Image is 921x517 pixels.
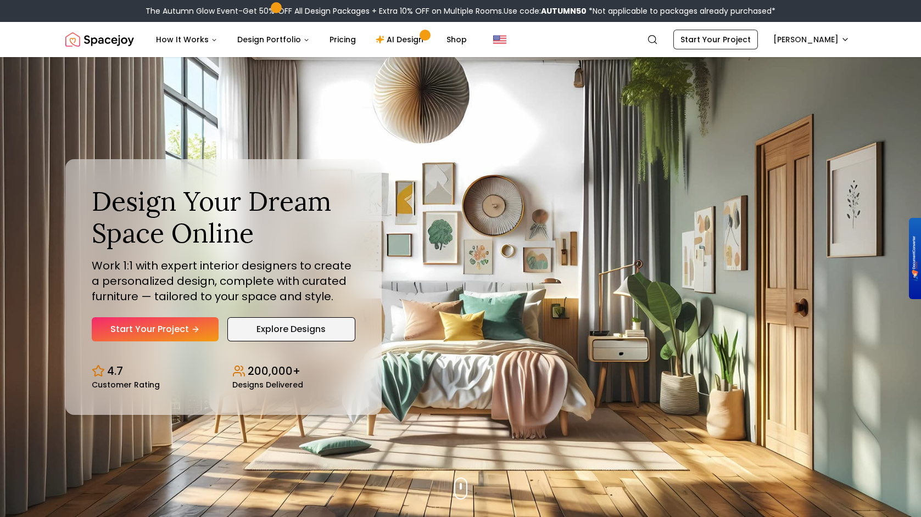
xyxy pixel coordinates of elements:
[92,355,355,389] div: Design stats
[92,317,219,341] a: Start Your Project
[504,5,587,16] span: Use code:
[232,381,303,389] small: Designs Delivered
[438,29,476,50] a: Shop
[367,29,436,50] a: AI Design
[147,29,226,50] button: How It Works
[912,236,918,281] img: BKR5lM0sgkDqAAAAAElFTkSuQmCC
[92,258,355,304] p: Work 1:1 with expert interior designers to create a personalized design, complete with curated fu...
[147,29,476,50] nav: Main
[321,29,365,50] a: Pricing
[65,29,134,50] img: Spacejoy Logo
[92,186,355,249] h1: Design Your Dream Space Online
[65,22,856,57] nav: Global
[65,29,134,50] a: Spacejoy
[673,30,758,49] a: Start Your Project
[248,363,300,379] p: 200,000+
[228,29,319,50] button: Design Portfolio
[146,5,775,16] div: The Autumn Glow Event-Get 50% OFF All Design Packages + Extra 10% OFF on Multiple Rooms.
[493,33,506,46] img: United States
[92,381,160,389] small: Customer Rating
[227,317,355,341] a: Explore Designs
[767,30,856,49] button: [PERSON_NAME]
[587,5,775,16] span: *Not applicable to packages already purchased*
[541,5,587,16] b: AUTUMN50
[107,363,123,379] p: 4.7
